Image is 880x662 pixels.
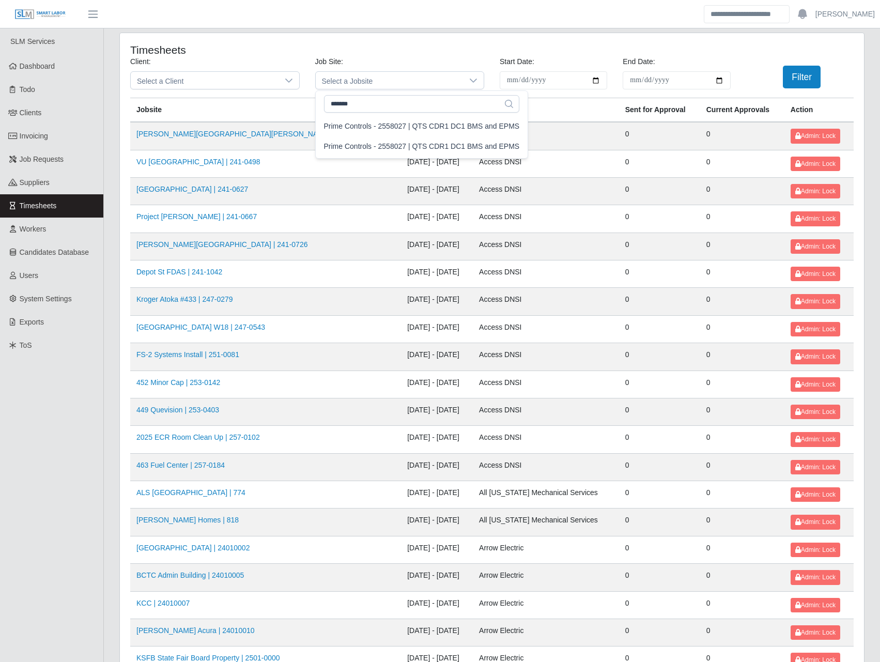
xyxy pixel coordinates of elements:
td: Access DNSI [473,233,619,260]
td: Access DNSI [473,398,619,425]
button: Filter [783,66,821,88]
td: [DATE] - [DATE] [401,177,473,205]
td: Access DNSI [473,343,619,371]
label: Job Site: [315,56,343,67]
span: Admin: Lock [795,132,836,140]
td: 0 [700,233,784,260]
div: Prime Controls - 2558027 | QTS CDR1 DC1 BMS and EPMS [324,141,520,152]
th: Current Approvals [700,98,784,122]
span: Admin: Lock [795,491,836,498]
td: [DATE] - [DATE] [401,233,473,260]
td: Access DNSI [473,288,619,315]
td: [DATE] - [DATE] [401,288,473,315]
td: 0 [700,398,784,425]
td: [DATE] - [DATE] [401,536,473,563]
a: [PERSON_NAME] Homes | 818 [136,516,239,524]
td: 0 [619,343,700,371]
button: Admin: Lock [791,267,840,281]
th: Client [473,98,619,122]
a: FS-2 Systems Install | 251-0081 [136,350,239,359]
td: Arrow Electric [473,536,619,563]
span: Admin: Lock [795,243,836,250]
td: 0 [700,426,784,453]
td: 0 [619,233,700,260]
a: Depot St FDAS | 241-1042 [136,268,222,276]
td: 0 [619,150,700,177]
button: Admin: Lock [791,515,840,529]
a: BCTC Admin Building | 24010005 [136,571,244,579]
h4: Timesheets [130,43,423,56]
td: [DATE] - [DATE] [401,509,473,536]
span: Admin: Lock [795,518,836,526]
td: 0 [619,260,700,288]
td: Access DNSI [473,260,619,288]
span: Clients [20,109,42,117]
button: Admin: Lock [791,157,840,171]
td: 0 [619,536,700,563]
span: Timesheets [20,202,57,210]
td: 0 [700,564,784,591]
td: [DATE] - [DATE] [401,260,473,288]
button: Admin: Lock [791,432,840,447]
td: 0 [700,288,784,315]
label: Start Date: [500,56,534,67]
button: Admin: Lock [791,294,840,309]
span: Admin: Lock [795,298,836,305]
span: Admin: Lock [795,408,836,415]
td: 0 [619,481,700,509]
span: Dashboard [20,62,55,70]
a: [PERSON_NAME][GEOGRAPHIC_DATA][PERSON_NAME] | 241-0438 [136,130,367,138]
td: [DATE] - [DATE] [401,315,473,343]
span: Select a Client [131,72,279,89]
span: Admin: Lock [795,574,836,581]
a: 449 Quevision | 253-0403 [136,406,219,414]
td: Access DNSI [473,150,619,177]
td: 0 [700,591,784,619]
button: Admin: Lock [791,349,840,364]
td: [DATE] - [DATE] [401,150,473,177]
td: Access DNSI [473,205,619,233]
td: 0 [700,371,784,398]
a: VU [GEOGRAPHIC_DATA] | 241-0498 [136,158,260,166]
td: 0 [700,481,784,509]
td: 0 [619,122,700,150]
span: Admin: Lock [795,546,836,553]
span: Job Requests [20,155,64,163]
th: Sent for Approval [619,98,700,122]
td: [DATE] - [DATE] [401,426,473,453]
td: 0 [700,453,784,481]
span: Admin: Lock [795,160,836,167]
td: [DATE] - [DATE] [401,591,473,619]
button: Admin: Lock [791,625,840,640]
td: [DATE] - [DATE] [401,481,473,509]
td: [DATE] - [DATE] [401,564,473,591]
td: 0 [700,315,784,343]
li: QTS CDR1 DC1 BMS and EPMS [318,117,526,136]
a: [PERSON_NAME] [815,9,875,20]
a: 2025 ECR Room Clean Up | 257-0102 [136,433,260,441]
span: Admin: Lock [795,602,836,609]
td: Arrow Electric [473,619,619,646]
td: All [US_STATE] Mechanical Services [473,481,619,509]
label: End Date: [623,56,655,67]
label: Client: [130,56,151,67]
span: Suppliers [20,178,50,187]
td: 0 [619,619,700,646]
th: Jobsite [130,98,401,122]
td: 0 [700,536,784,563]
td: [DATE] - [DATE] [401,619,473,646]
span: Candidates Database [20,248,89,256]
span: Users [20,271,39,280]
td: 0 [700,150,784,177]
td: Access DNSI [473,426,619,453]
a: [GEOGRAPHIC_DATA] W18 | 247-0543 [136,323,265,331]
span: System Settings [20,295,72,303]
button: Admin: Lock [791,239,840,254]
a: [PERSON_NAME][GEOGRAPHIC_DATA] | 241-0726 [136,240,307,249]
td: 0 [619,509,700,536]
span: Workers [20,225,47,233]
span: ToS [20,341,32,349]
a: [GEOGRAPHIC_DATA] | 241-0627 [136,185,248,193]
span: Admin: Lock [795,464,836,471]
div: Prime Controls - 2558027 | QTS CDR1 DC1 BMS and EPMS [324,121,520,132]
